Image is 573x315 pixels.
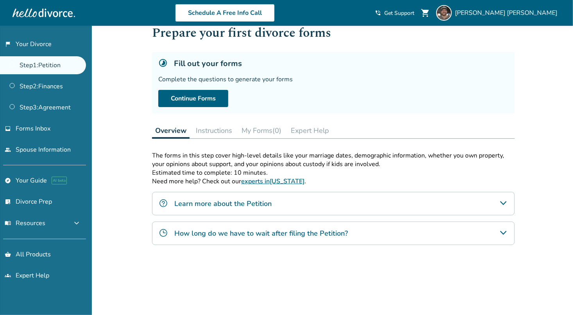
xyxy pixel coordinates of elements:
span: inbox [5,125,11,132]
img: Learn more about the Petition [159,199,168,208]
p: Estimated time to complete: 10 minutes. [152,168,515,177]
h5: Fill out your forms [174,58,242,69]
span: Forms Inbox [16,124,50,133]
span: menu_book [5,220,11,226]
h1: Prepare your first divorce forms [152,23,515,43]
span: groups [5,272,11,279]
button: Overview [152,123,190,139]
img: How long do we have to wait after filing the Petition? [159,228,168,238]
p: The forms in this step cover high-level details like your marriage dates, demographic information... [152,151,515,168]
iframe: Chat Widget [534,277,573,315]
p: Need more help? Check out our . [152,177,515,186]
span: explore [5,177,11,184]
span: Get Support [384,9,414,17]
span: flag_2 [5,41,11,47]
span: list_alt_check [5,199,11,205]
a: Continue Forms [158,90,228,107]
span: [PERSON_NAME] [PERSON_NAME] [455,9,560,17]
span: AI beta [52,177,67,184]
h4: How long do we have to wait after filing the Petition? [174,228,348,238]
span: shopping_basket [5,251,11,258]
a: Schedule A Free Info Call [175,4,275,22]
span: expand_more [72,218,81,228]
button: Instructions [193,123,235,138]
span: shopping_cart [421,8,430,18]
div: Learn more about the Petition [152,192,515,215]
span: phone_in_talk [375,10,381,16]
button: Expert Help [288,123,332,138]
span: Resources [5,219,45,227]
button: My Forms(0) [238,123,285,138]
span: people [5,147,11,153]
img: Matthew Marr [436,5,452,21]
a: experts in[US_STATE] [241,177,304,186]
a: phone_in_talkGet Support [375,9,414,17]
div: How long do we have to wait after filing the Petition? [152,222,515,245]
div: Complete the questions to generate your forms [158,75,509,84]
h4: Learn more about the Petition [174,199,272,209]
